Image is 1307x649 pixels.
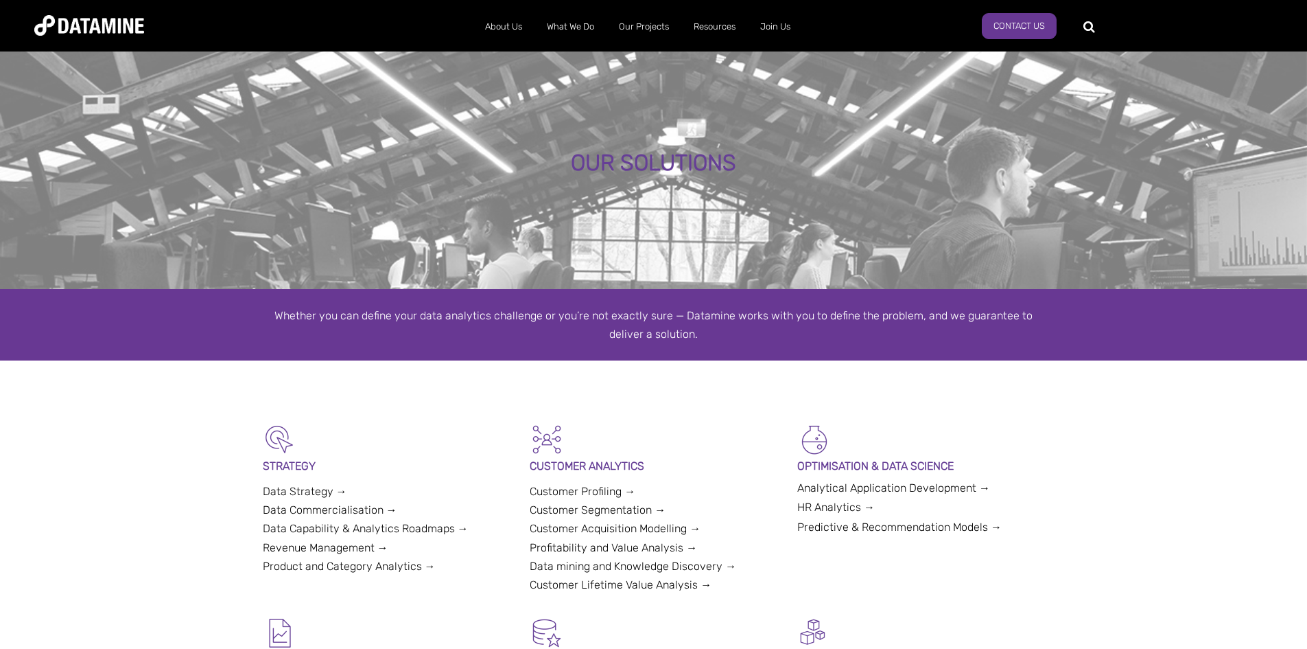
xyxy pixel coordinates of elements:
[530,422,564,457] img: Customer Analytics
[148,151,1159,176] div: OUR SOLUTIONS
[797,422,832,457] img: Optimisation & Data Science
[534,9,607,45] a: What We Do
[530,485,635,498] a: Customer Profiling →
[263,422,297,457] img: Strategy-1
[681,9,748,45] a: Resources
[982,13,1057,39] a: Contact Us
[34,15,144,36] img: Datamine
[748,9,803,45] a: Join Us
[797,521,1002,534] a: Predictive & Recommendation Models →
[530,541,697,554] a: Profitability and Value Analysis →
[797,457,1045,475] p: OPTIMISATION & DATA SCIENCE
[797,501,875,514] a: HR Analytics →
[263,522,469,535] a: Data Capability & Analytics Roadmaps →
[530,578,711,591] a: Customer Lifetime Value Analysis →
[263,306,1045,343] div: Whether you can define your data analytics challenge or you’re not exactly sure — Datamine works ...
[263,541,388,554] a: Revenue Management →
[530,560,736,573] a: Data mining and Knowledge Discovery →
[530,457,777,475] p: CUSTOMER ANALYTICS
[607,9,681,45] a: Our Projects
[797,481,990,494] a: Analytical Application Development →
[263,560,436,573] a: Product and Category Analytics →
[530,522,700,535] a: Customer Acquisition Modelling →
[263,485,347,498] a: Data Strategy →
[263,503,397,516] a: Data Commercialisation →
[473,9,534,45] a: About Us
[797,616,828,647] img: Digital Activation
[530,503,666,516] a: Customer Segmentation →
[263,457,510,475] p: STRATEGY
